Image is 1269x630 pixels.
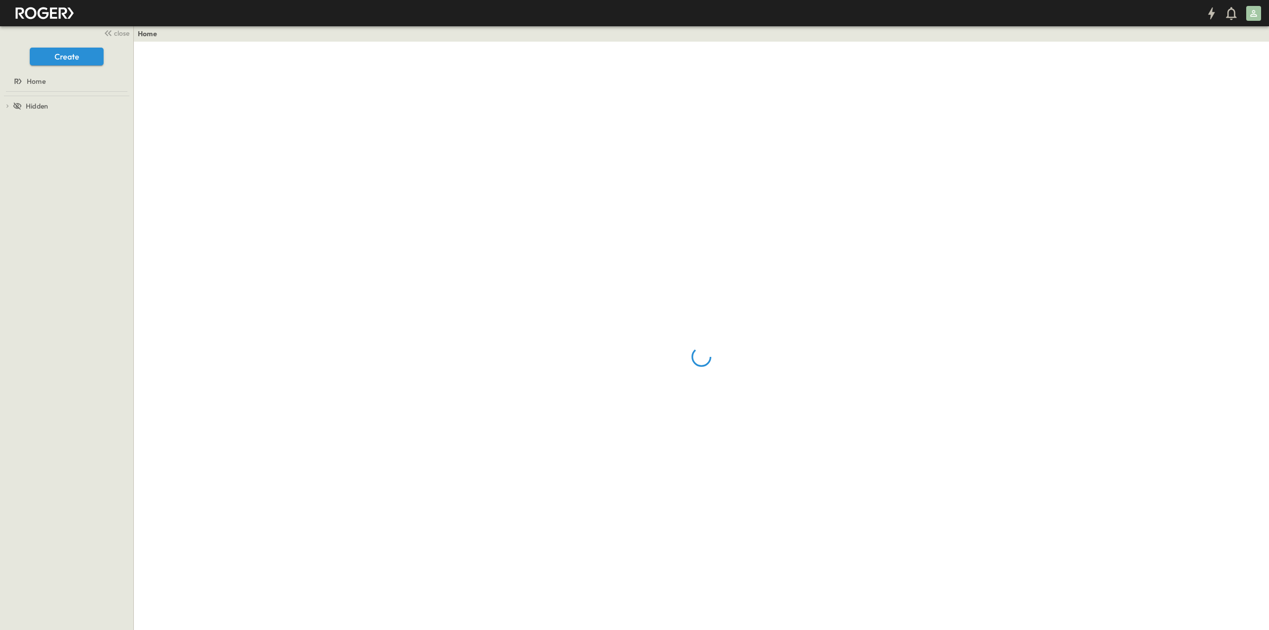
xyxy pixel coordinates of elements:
a: Home [138,29,157,39]
button: close [100,26,131,40]
span: Home [27,76,46,86]
button: Create [30,48,104,65]
span: close [114,28,129,38]
a: Home [2,74,129,88]
nav: breadcrumbs [138,29,163,39]
span: Hidden [26,101,48,111]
